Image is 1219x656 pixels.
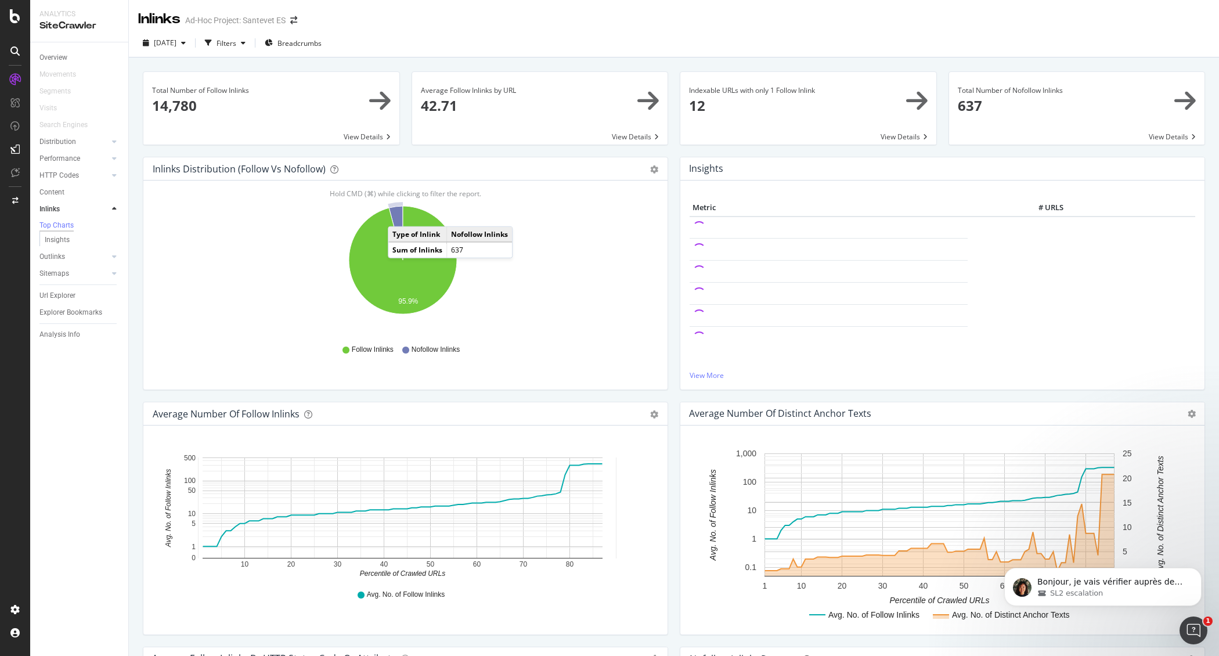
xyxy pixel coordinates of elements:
[192,543,196,551] text: 1
[39,102,68,114] a: Visits
[277,38,322,48] span: Breadcrumbs
[427,560,435,568] text: 50
[39,170,79,182] div: HTTP Codes
[1123,449,1132,459] text: 25
[388,242,447,257] td: Sum of Inlinks
[39,69,76,81] div: Movements
[153,408,300,420] div: Average Number of Follow Inlinks
[39,221,74,230] div: Top Charts
[260,34,326,52] button: Breadcrumbs
[154,38,176,48] span: 2025 Aug. 27th
[153,444,652,579] svg: A chart.
[188,487,196,495] text: 50
[952,610,1070,619] text: Avg. No. of Distinct Anchor Texts
[380,560,388,568] text: 40
[184,477,196,485] text: 100
[566,560,574,568] text: 80
[39,251,109,263] a: Outlinks
[39,153,109,165] a: Performance
[39,153,80,165] div: Performance
[334,560,342,568] text: 30
[217,38,236,48] div: Filters
[164,469,172,548] text: Avg. No. of Follow Inlinks
[185,15,286,26] div: Ad-Hoc Project: Santevet ES
[39,52,67,64] div: Overview
[650,410,658,419] div: gear
[1123,522,1132,532] text: 10
[1156,456,1165,575] text: Avg. No. of Distinct Anchor Texts
[241,560,249,568] text: 10
[45,234,70,246] div: Insights
[797,581,806,590] text: 10
[752,535,756,544] text: 1
[138,9,181,29] div: Inlinks
[200,34,250,52] button: Filters
[39,307,120,319] a: Explorer Bookmarks
[39,119,99,131] a: Search Engines
[878,581,888,590] text: 30
[39,52,120,64] a: Overview
[153,163,326,175] div: Inlinks Distribution (Follow vs Nofollow)
[1188,410,1196,418] i: Options
[192,554,196,562] text: 0
[1123,474,1132,483] text: 20
[690,370,1195,380] a: View More
[736,449,756,459] text: 1,000
[828,610,919,619] text: Avg. No. of Follow Inlinks
[192,520,196,528] text: 5
[39,251,65,263] div: Outlinks
[39,119,88,131] div: Search Engines
[398,297,418,305] text: 95.9%
[39,69,88,81] a: Movements
[287,560,295,568] text: 20
[45,234,120,246] a: Insights
[1203,617,1213,626] span: 1
[188,510,196,518] text: 10
[184,454,196,462] text: 500
[708,470,717,561] text: Avg. No. of Follow Inlinks
[39,220,120,232] a: Top Charts
[919,581,928,590] text: 40
[39,9,119,19] div: Analytics
[39,203,60,215] div: Inlinks
[689,161,723,176] h4: Insights
[39,307,102,319] div: Explorer Bookmarks
[960,581,969,590] text: 50
[39,268,69,280] div: Sitemaps
[39,268,109,280] a: Sitemaps
[39,329,120,341] a: Analysis Info
[39,85,82,98] a: Segments
[747,506,756,516] text: 10
[39,203,109,215] a: Inlinks
[838,581,847,590] text: 20
[290,16,297,24] div: arrow-right-arrow-left
[763,581,767,590] text: 1
[1180,617,1207,644] iframe: Intercom live chat
[39,170,109,182] a: HTTP Codes
[39,85,71,98] div: Segments
[968,199,1066,217] th: # URLS
[153,199,652,334] svg: A chart.
[743,478,757,487] text: 100
[520,560,528,568] text: 70
[447,227,513,242] td: Nofollow Inlinks
[39,136,76,148] div: Distribution
[473,560,481,568] text: 60
[39,290,120,302] a: Url Explorer
[689,406,871,421] h4: Average Number of Distinct Anchor Texts
[690,199,968,217] th: Metric
[690,444,1189,625] svg: A chart.
[39,290,75,302] div: Url Explorer
[412,345,460,355] span: Nofollow Inlinks
[39,19,119,33] div: SiteCrawler
[138,34,190,52] button: [DATE]
[987,543,1219,625] iframe: Intercom notifications message
[367,590,445,600] span: Avg. No. of Follow Inlinks
[39,329,80,341] div: Analysis Info
[39,102,57,114] div: Visits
